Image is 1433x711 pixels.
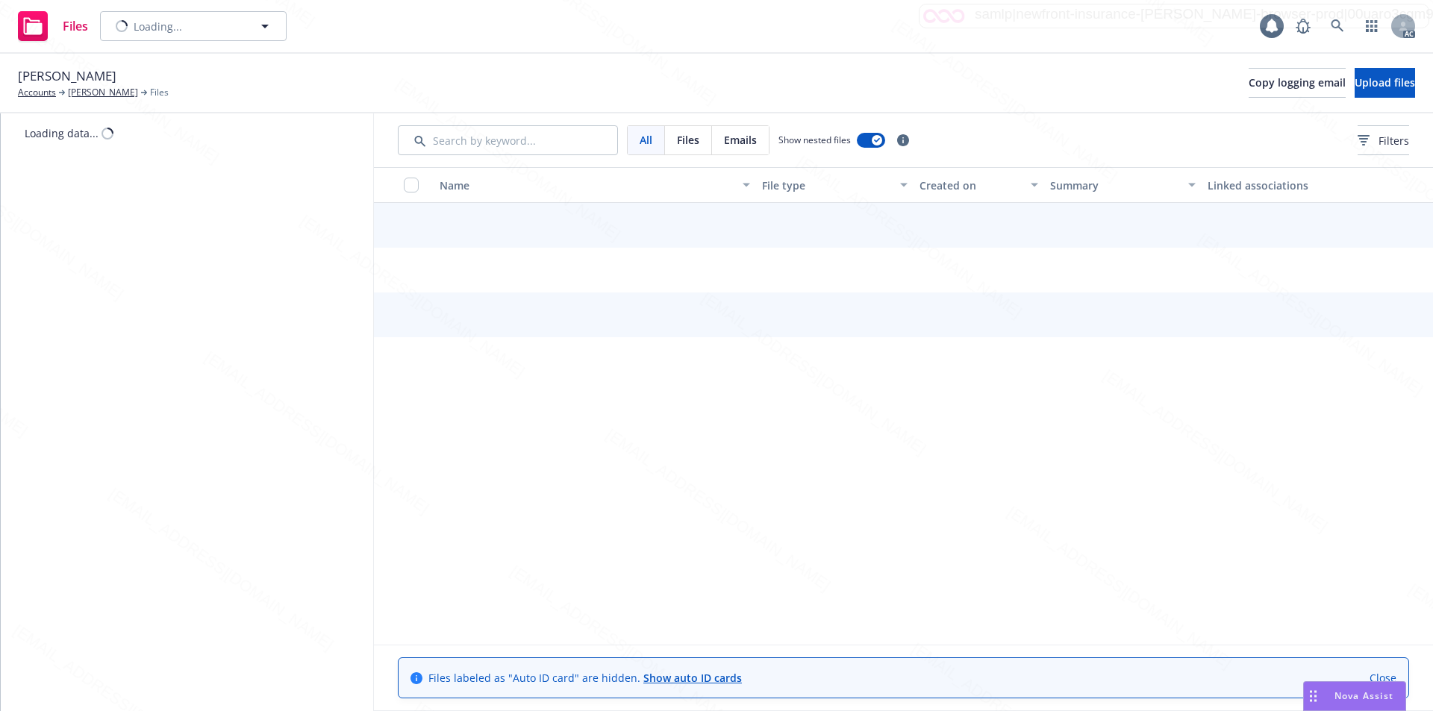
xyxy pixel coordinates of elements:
span: Files [677,132,699,148]
a: Report a Bug [1288,11,1318,41]
button: Linked associations [1202,167,1358,203]
button: Upload files [1355,68,1415,98]
input: Select all [404,178,419,192]
button: Filters [1358,125,1409,155]
button: Name [434,167,756,203]
span: Loading... [134,19,182,34]
button: File type [756,167,913,203]
span: Filters [1379,133,1409,148]
span: Show nested files [778,134,851,146]
span: [PERSON_NAME] [18,66,116,86]
span: Filters [1358,133,1409,148]
span: Copy logging email [1249,75,1346,90]
span: Files [150,86,169,99]
a: Switch app [1357,11,1387,41]
span: Emails [724,132,757,148]
a: [PERSON_NAME] [68,86,138,99]
button: Loading... [100,11,287,41]
span: Files labeled as "Auto ID card" are hidden. [428,670,742,686]
div: File type [762,178,890,193]
a: Search [1323,11,1352,41]
a: Accounts [18,86,56,99]
button: Copy logging email [1249,68,1346,98]
input: Search by keyword... [398,125,618,155]
div: Name [440,178,734,193]
span: Nova Assist [1334,689,1393,702]
div: Linked associations [1208,178,1352,193]
a: Files [12,5,94,47]
div: Drag to move [1304,682,1323,710]
button: Nova Assist [1303,681,1406,711]
button: Summary [1044,167,1201,203]
span: Files [63,20,88,32]
div: Created on [920,178,1022,193]
button: Created on [914,167,1044,203]
a: Show auto ID cards [643,671,742,685]
span: All [640,132,652,148]
a: Close [1370,670,1396,686]
div: Loading data... [25,125,99,141]
span: Upload files [1355,75,1415,90]
div: Summary [1050,178,1178,193]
